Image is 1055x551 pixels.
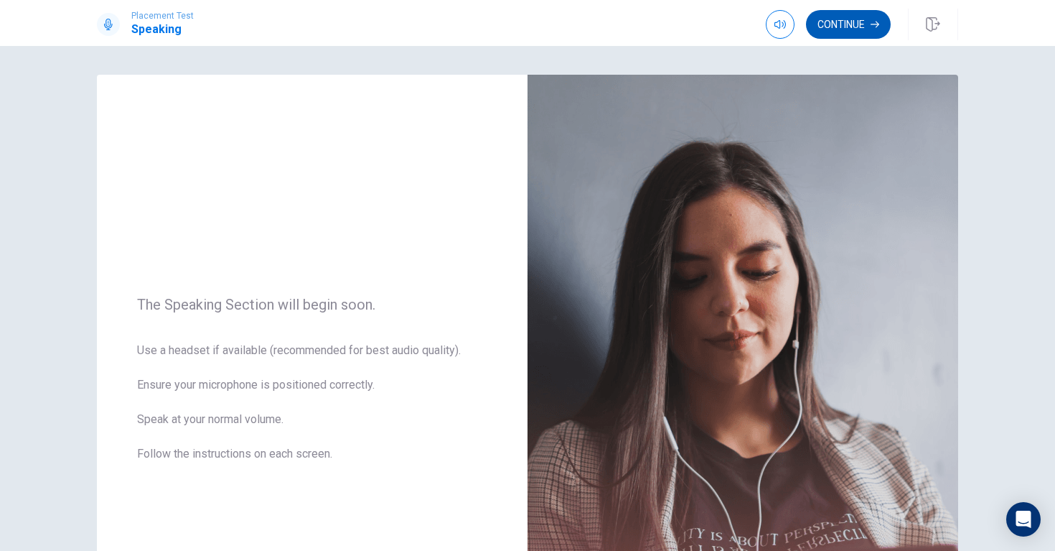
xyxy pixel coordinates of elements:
h1: Speaking [131,21,194,38]
span: Placement Test [131,11,194,21]
span: The Speaking Section will begin soon. [137,296,487,313]
button: Continue [806,10,891,39]
div: Open Intercom Messenger [1006,502,1041,537]
span: Use a headset if available (recommended for best audio quality). Ensure your microphone is positi... [137,342,487,480]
